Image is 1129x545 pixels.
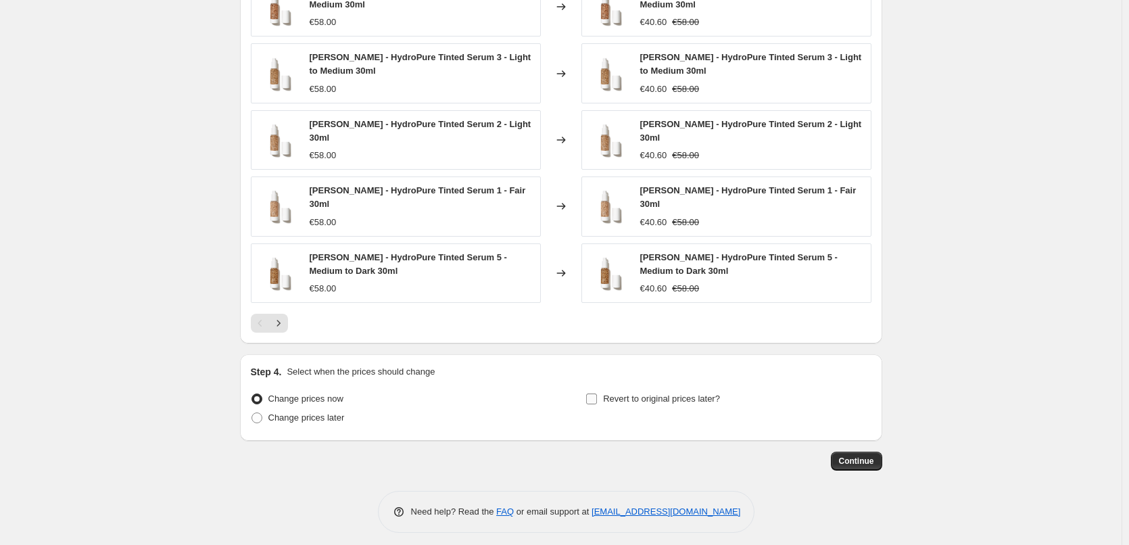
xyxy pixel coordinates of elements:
span: [PERSON_NAME] - HydroPure Tinted Serum 2 - Light 30ml [310,119,531,143]
span: €40.60 [640,283,667,293]
a: [EMAIL_ADDRESS][DOMAIN_NAME] [592,506,740,517]
img: jane-iredale-hydropure-tinted-serum-3-light-to-medium-30ml-578309_80x.png [258,53,299,94]
span: €58.00 [672,17,699,27]
span: €58.00 [672,283,699,293]
span: [PERSON_NAME] - HydroPure Tinted Serum 5 - Medium to Dark 30ml [310,252,507,276]
img: jane-iredale-hydropure-tinted-serum-2-light-30ml-827804_80x.png [258,120,299,160]
img: jane-iredale-hydropure-tinted-serum-1-fair-30ml-642725_80x.png [258,186,299,227]
span: €58.00 [672,217,699,227]
span: [PERSON_NAME] - HydroPure Tinted Serum 2 - Light 30ml [640,119,862,143]
span: €58.00 [310,217,337,227]
img: jane-iredale-hydropure-tinted-serum-5-medium-to-dark-30ml-409058_80x.png [589,253,629,293]
span: [PERSON_NAME] - HydroPure Tinted Serum 5 - Medium to Dark 30ml [640,252,838,276]
span: €40.60 [640,84,667,94]
span: [PERSON_NAME] - HydroPure Tinted Serum 3 - Light to Medium 30ml [310,52,531,76]
span: €40.60 [640,150,667,160]
button: Continue [831,452,882,471]
span: €40.60 [640,217,667,227]
span: or email support at [514,506,592,517]
span: €58.00 [672,150,699,160]
span: [PERSON_NAME] - HydroPure Tinted Serum 1 - Fair 30ml [310,185,526,209]
p: Select when the prices should change [287,365,435,379]
img: jane-iredale-hydropure-tinted-serum-3-light-to-medium-30ml-578309_80x.png [589,53,629,94]
span: Change prices now [268,394,343,404]
span: €58.00 [310,283,337,293]
span: €58.00 [310,17,337,27]
img: jane-iredale-hydropure-tinted-serum-1-fair-30ml-642725_80x.png [589,186,629,227]
span: Revert to original prices later? [603,394,720,404]
span: €58.00 [672,84,699,94]
span: €40.60 [640,17,667,27]
span: €58.00 [310,150,337,160]
button: Next [269,314,288,333]
span: [PERSON_NAME] - HydroPure Tinted Serum 1 - Fair 30ml [640,185,857,209]
img: jane-iredale-hydropure-tinted-serum-5-medium-to-dark-30ml-409058_80x.png [258,253,299,293]
nav: Pagination [251,314,288,333]
h2: Step 4. [251,365,282,379]
img: jane-iredale-hydropure-tinted-serum-2-light-30ml-827804_80x.png [589,120,629,160]
span: Need help? Read the [411,506,497,517]
a: FAQ [496,506,514,517]
span: Change prices later [268,412,345,423]
span: Continue [839,456,874,467]
span: €58.00 [310,84,337,94]
span: [PERSON_NAME] - HydroPure Tinted Serum 3 - Light to Medium 30ml [640,52,862,76]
